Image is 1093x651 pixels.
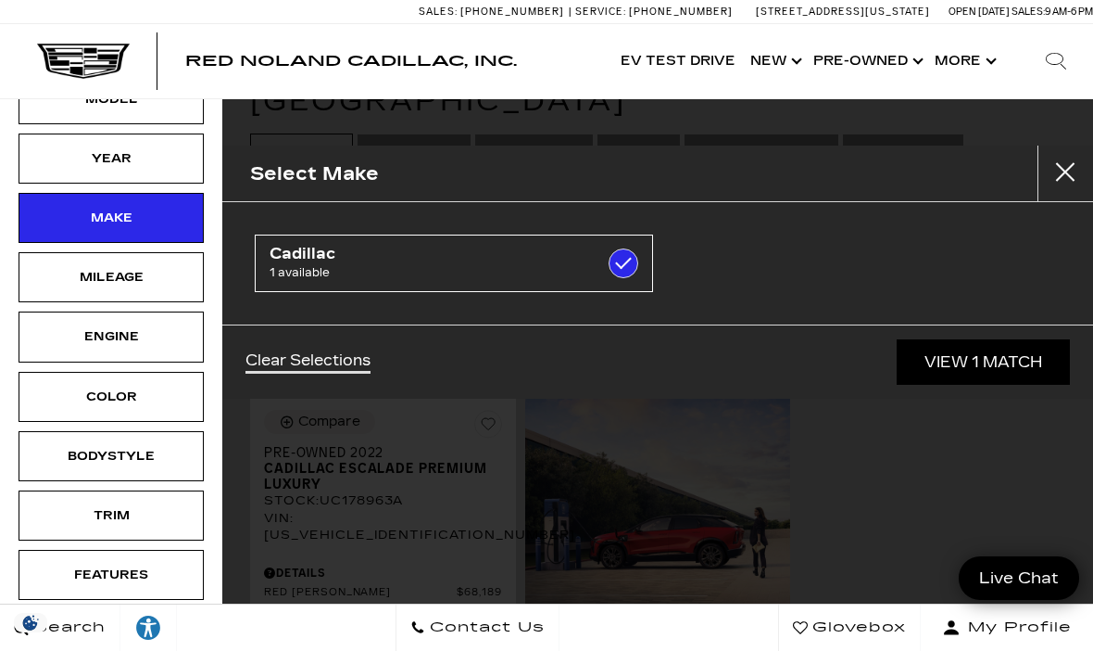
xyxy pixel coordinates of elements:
[19,372,204,422] div: ColorColor
[185,54,517,69] a: Red Noland Cadillac, Inc.
[1011,6,1045,18] span: Sales:
[756,6,930,18] a: [STREET_ADDRESS][US_STATE]
[19,491,204,541] div: TrimTrim
[65,89,157,109] div: Model
[250,159,379,189] h2: Select Make
[37,44,130,79] img: Cadillac Dark Logo with Cadillac White Text
[460,6,564,18] span: [PHONE_NUMBER]
[778,605,921,651] a: Glovebox
[120,605,177,651] a: Explore your accessibility options
[245,351,371,374] a: Clear Selections
[419,6,458,18] span: Sales:
[65,565,157,585] div: Features
[613,24,743,98] a: EV Test Drive
[806,24,927,98] a: Pre-Owned
[65,208,157,228] div: Make
[65,446,157,466] div: Bodystyle
[743,24,806,98] a: New
[19,550,204,600] div: FeaturesFeatures
[29,615,106,641] span: Search
[185,52,517,70] span: Red Noland Cadillac, Inc.
[19,252,204,302] div: MileageMileage
[897,339,1070,385] a: View 1 Match
[270,245,583,263] span: Cadillac
[970,568,1068,589] span: Live Chat
[921,605,1093,651] button: Open user profile menu
[19,74,204,124] div: ModelModel
[949,6,1010,18] span: Open [DATE]
[65,387,157,407] div: Color
[1037,146,1093,201] button: Close
[808,615,906,641] span: Glovebox
[255,235,653,292] a: Cadillac1 available
[629,6,733,18] span: [PHONE_NUMBER]
[927,24,1000,98] button: More
[65,267,157,287] div: Mileage
[425,615,545,641] span: Contact Us
[65,148,157,169] div: Year
[270,263,583,282] span: 1 available
[575,6,626,18] span: Service:
[9,613,52,632] section: Click to Open Cookie Consent Modal
[19,312,204,362] div: EngineEngine
[569,6,737,17] a: Service: [PHONE_NUMBER]
[19,134,204,184] div: YearYear
[19,431,204,481] div: BodystyleBodystyle
[1019,24,1093,98] div: Search
[961,615,1072,641] span: My Profile
[959,556,1079,600] a: Live Chat
[65,505,157,526] div: Trim
[19,193,204,243] div: MakeMake
[65,326,157,347] div: Engine
[1045,6,1093,18] span: 9 AM-6 PM
[396,605,559,651] a: Contact Us
[9,613,52,632] img: Opt-Out Icon
[120,614,176,642] div: Explore your accessibility options
[419,6,569,17] a: Sales: [PHONE_NUMBER]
